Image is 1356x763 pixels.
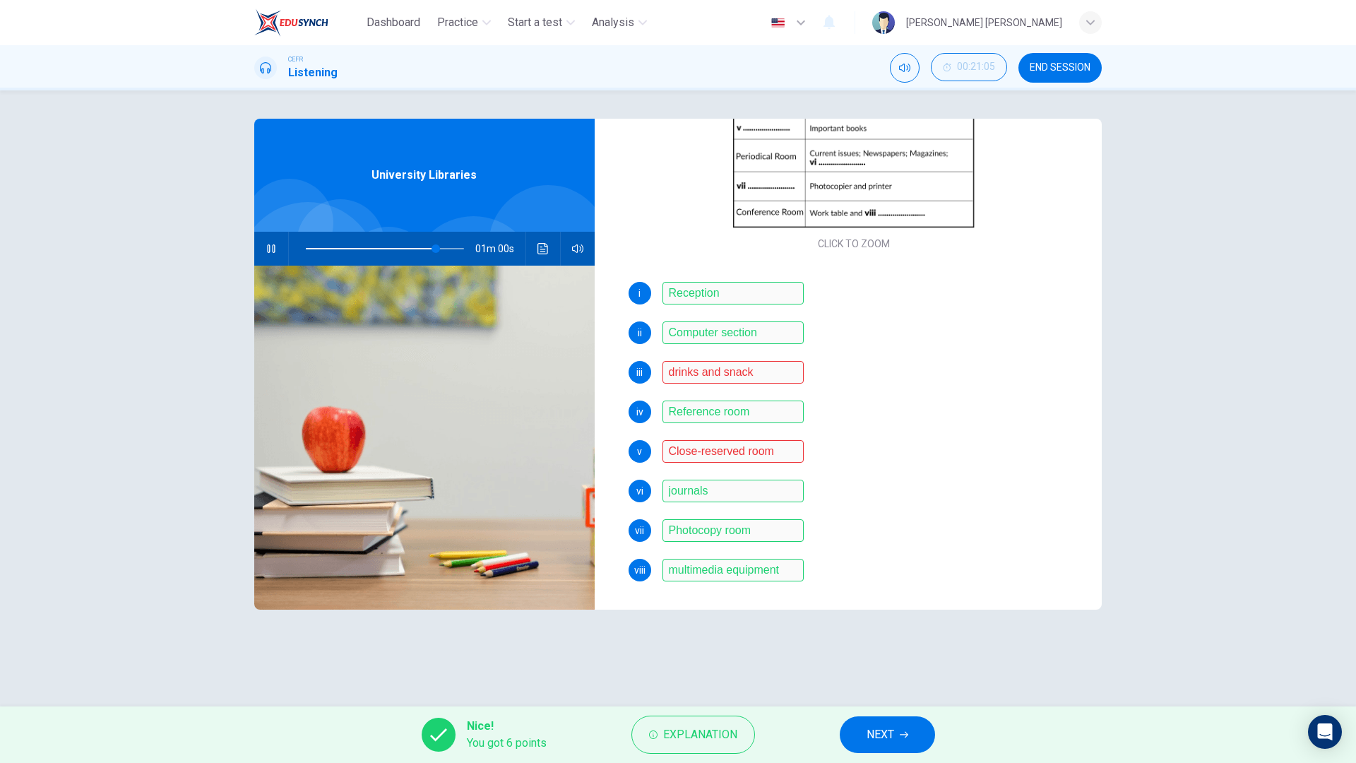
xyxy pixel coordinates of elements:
div: Open Intercom Messenger [1308,715,1342,749]
input: drinks and snacks; drinks, snacks [662,361,804,384]
span: i [638,288,641,298]
input: multimedia equipment [662,559,804,581]
input: photocopy room [662,519,804,542]
span: You got 6 points [467,735,547,752]
div: [PERSON_NAME] [PERSON_NAME] [906,14,1062,31]
a: EduSynch logo [254,8,361,37]
input: closed reserve room; closed reserve [662,440,804,463]
span: vii [635,526,644,536]
span: 01m 00s [475,232,525,266]
h1: Listening [288,64,338,81]
img: en [769,18,787,28]
button: Start a test [502,10,581,35]
span: 00:21:05 [957,61,995,73]
img: University Libraries [254,266,595,610]
span: Start a test [508,14,562,31]
button: Dashboard [361,10,426,35]
span: Dashboard [367,14,420,31]
span: Practice [437,14,478,31]
span: vi [636,486,643,496]
span: University Libraries [371,167,477,184]
span: CEFR [288,54,303,64]
input: reception [662,282,804,304]
span: END SESSION [1030,62,1090,73]
span: NEXT [867,725,894,745]
span: iv [636,407,643,417]
button: Analysis [586,10,653,35]
button: Click to see the audio transcription [532,232,554,266]
button: 00:21:05 [931,53,1007,81]
input: computer section; computer centre; computer center [662,321,804,344]
div: Hide [931,53,1007,83]
img: EduSynch logo [254,8,328,37]
button: NEXT [840,716,935,753]
span: Analysis [592,14,634,31]
button: END SESSION [1018,53,1102,83]
img: Profile picture [872,11,895,34]
div: Mute [890,53,920,83]
span: Explanation [663,725,737,745]
span: ii [638,328,642,338]
span: iii [636,367,643,377]
span: viii [634,565,646,575]
span: v [637,446,642,456]
span: Nice! [467,718,547,735]
button: Explanation [631,716,755,754]
input: reference room [662,401,804,423]
button: Practice [432,10,496,35]
input: journals [662,480,804,502]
